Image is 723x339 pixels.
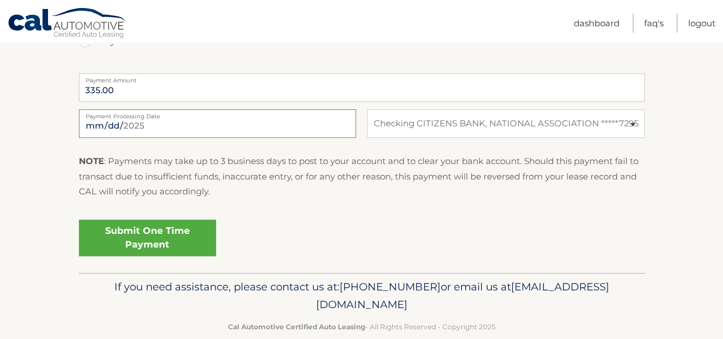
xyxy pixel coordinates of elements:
[79,109,356,118] label: Payment Processing Date
[86,278,637,314] p: If you need assistance, please contact us at: or email us at
[339,280,441,293] span: [PHONE_NUMBER]
[79,109,356,138] input: Payment Date
[79,155,104,166] strong: NOTE
[79,73,645,102] input: Payment Amount
[79,154,645,199] p: : Payments may take up to 3 business days to post to your account and to clear your bank account....
[79,73,645,82] label: Payment Amount
[644,14,664,33] a: FAQ's
[228,322,365,331] strong: Cal Automotive Certified Auto Leasing
[86,321,637,333] p: - All Rights Reserved - Copyright 2025
[7,7,127,41] a: Cal Automotive
[574,14,620,33] a: Dashboard
[79,220,216,256] a: Submit One Time Payment
[688,14,716,33] a: Logout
